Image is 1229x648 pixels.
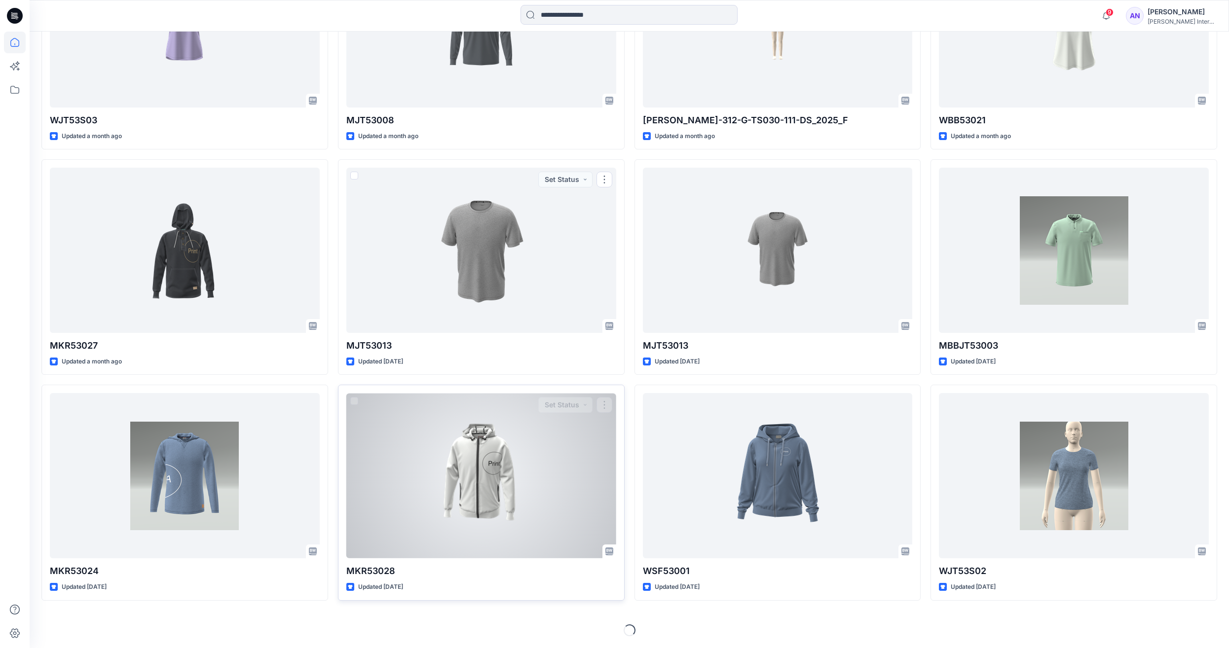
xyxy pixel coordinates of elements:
[643,113,913,127] p: [PERSON_NAME]-312-G-TS030-111-DS_2025_F
[358,357,403,367] p: Updated [DATE]
[50,564,320,578] p: MKR53024
[1126,7,1144,25] div: AN
[50,393,320,558] a: MKR53024
[939,564,1209,578] p: WJT53S02
[939,168,1209,333] a: MBBJT53003
[951,131,1011,142] p: Updated a month ago
[655,582,700,592] p: Updated [DATE]
[939,339,1209,353] p: MBBJT53003
[655,131,715,142] p: Updated a month ago
[346,564,616,578] p: MKR53028
[50,113,320,127] p: WJT53S03
[50,168,320,333] a: MKR53027
[62,582,107,592] p: Updated [DATE]
[951,582,996,592] p: Updated [DATE]
[1148,6,1217,18] div: [PERSON_NAME]
[1106,8,1114,16] span: 9
[939,113,1209,127] p: WBB53021
[643,393,913,558] a: WSF53001
[358,131,418,142] p: Updated a month ago
[643,168,913,333] a: MJT53013
[62,357,122,367] p: Updated a month ago
[1148,18,1217,25] div: [PERSON_NAME] International
[50,339,320,353] p: MKR53027
[346,393,616,558] a: MKR53028
[358,582,403,592] p: Updated [DATE]
[62,131,122,142] p: Updated a month ago
[655,357,700,367] p: Updated [DATE]
[346,339,616,353] p: MJT53013
[346,168,616,333] a: MJT53013
[346,113,616,127] p: MJT53008
[939,393,1209,558] a: WJT53S02
[643,339,913,353] p: MJT53013
[951,357,996,367] p: Updated [DATE]
[643,564,913,578] p: WSF53001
